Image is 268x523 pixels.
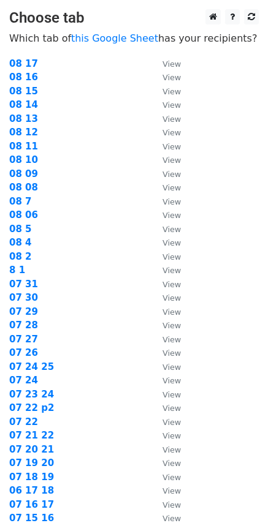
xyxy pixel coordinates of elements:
[9,375,38,386] strong: 07 24
[9,279,38,290] a: 07 31
[163,211,181,220] small: View
[9,168,38,179] a: 08 09
[163,500,181,510] small: View
[150,375,181,386] a: View
[9,209,38,220] a: 08 06
[163,459,181,468] small: View
[150,457,181,468] a: View
[150,224,181,235] a: View
[9,361,54,372] a: 07 24 25
[9,196,32,207] strong: 08 7
[150,306,181,317] a: View
[9,416,38,427] a: 07 22
[163,473,181,482] small: View
[9,72,38,83] a: 08 16
[9,347,38,358] a: 07 26
[163,100,181,110] small: View
[9,499,54,510] a: 07 16 17
[9,154,38,165] a: 08 10
[9,113,38,124] strong: 08 13
[163,87,181,96] small: View
[163,307,181,317] small: View
[150,361,181,372] a: View
[9,334,38,345] a: 07 27
[163,363,181,372] small: View
[150,389,181,400] a: View
[163,445,181,454] small: View
[9,457,54,468] a: 07 19 20
[150,182,181,193] a: View
[9,86,38,97] a: 08 15
[9,402,54,413] a: 07 22 p2
[150,292,181,303] a: View
[163,115,181,124] small: View
[163,335,181,344] small: View
[150,209,181,220] a: View
[150,86,181,97] a: View
[150,72,181,83] a: View
[9,265,25,276] a: 8 1
[163,486,181,495] small: View
[163,321,181,330] small: View
[163,183,181,192] small: View
[163,142,181,151] small: View
[150,196,181,207] a: View
[9,292,38,303] strong: 07 30
[163,266,181,275] small: View
[150,347,181,358] a: View
[9,430,54,441] a: 07 21 22
[9,9,259,27] h3: Choose tab
[150,237,181,248] a: View
[163,431,181,440] small: View
[150,99,181,110] a: View
[9,251,32,262] a: 08 2
[9,389,54,400] a: 07 23 24
[163,376,181,385] small: View
[163,128,181,137] small: View
[150,251,181,262] a: View
[163,418,181,427] small: View
[163,293,181,303] small: View
[9,472,54,483] a: 07 18 19
[150,499,181,510] a: View
[9,32,259,45] p: Which tab of has your recipients?
[9,485,54,496] strong: 06 17 18
[150,58,181,69] a: View
[163,252,181,261] small: View
[9,58,38,69] a: 08 17
[163,156,181,165] small: View
[163,238,181,247] small: View
[9,99,38,110] a: 08 14
[9,141,38,152] a: 08 11
[9,444,54,455] a: 07 20 21
[163,225,181,234] small: View
[150,402,181,413] a: View
[150,141,181,152] a: View
[163,348,181,358] small: View
[163,73,181,82] small: View
[9,237,32,248] a: 08 4
[150,416,181,427] a: View
[9,224,32,235] a: 08 5
[150,265,181,276] a: View
[163,404,181,413] small: View
[9,320,38,331] a: 07 28
[150,444,181,455] a: View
